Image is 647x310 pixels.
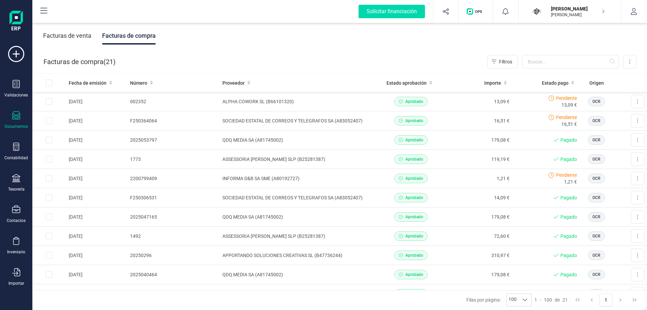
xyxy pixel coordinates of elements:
td: SOCIEDAD ESTATAL DE CORREOS Y TELEGRAFOS SA (A83052407) [220,284,377,304]
span: Aprobado [405,118,423,124]
span: Aprobado [405,233,423,239]
span: OCR [592,156,600,162]
td: 13,09 € [444,92,512,111]
td: [DATE] [66,188,127,207]
td: QDQ MEDIA SA (A81745002) [220,207,377,227]
span: OCR [592,175,600,181]
span: Importe [484,80,501,86]
td: 72,60 € [444,227,512,246]
td: ALPHA COWORK SL (B66101320) [220,92,377,111]
span: Aprobado [405,137,423,143]
div: Facturas de compra ( ) [43,55,116,68]
span: Pendiente [556,172,577,178]
td: QDQ MEDIA SA (A81745002) [220,131,377,150]
button: Filtros [487,55,518,68]
button: Page 1 [599,293,612,306]
div: All items unselected [46,80,53,86]
td: INFORMA D&B SA SME (A80192727) [220,169,377,188]
div: Filas por página: [466,293,532,306]
td: F250364064 [127,111,220,131]
p: [PERSON_NAME] [551,12,605,18]
div: Inventario [7,249,25,255]
span: 1,21 € [564,178,577,185]
button: Solicitar financiación [350,1,433,22]
span: 13,09 € [561,102,577,108]
td: 002352 [127,92,220,111]
button: First Page [571,293,584,306]
span: OCR [592,118,600,124]
span: 16,51 € [561,121,577,128]
div: Importar [8,281,24,286]
td: 1,21 € [444,169,512,188]
td: SOCIEDAD ESTATAL DE CORREOS Y TELEGRAFOS SA (A83052407) [220,111,377,131]
div: Solicitar financiación [359,5,425,18]
div: Row Selected 51edd6df-4e3b-4c72-b93a-397d0899d0f3 [46,252,53,259]
td: [DATE] [66,92,127,111]
span: 100 [544,297,552,303]
button: Next Page [614,293,627,306]
span: Pagado [560,271,577,278]
span: Pendiente [556,114,577,121]
td: [DATE] [66,150,127,169]
span: Estado aprobación [387,80,427,86]
td: 1773 [127,150,220,169]
td: F250225519 [127,284,220,304]
td: 2025053797 [127,131,220,150]
div: Contactos [7,218,26,223]
span: 21 [562,297,568,303]
span: Fecha de emisión [69,80,106,86]
td: 20250296 [127,246,220,265]
td: 2025040464 [127,265,220,284]
td: 16,51 € [444,111,512,131]
span: de [555,297,560,303]
td: 17,72 € [444,284,512,304]
div: Row Selected b24190ac-8465-4e55-b034-f4c689da18b5 [46,98,53,105]
span: Pagado [560,214,577,220]
span: Aprobado [405,272,423,278]
td: 14,09 € [444,188,512,207]
td: 179,08 € [444,265,512,284]
img: JO [529,4,544,19]
div: Facturas de compra [102,27,156,45]
td: 310,97 € [444,246,512,265]
span: OCR [592,272,600,278]
span: Filtros [499,58,512,65]
span: Aprobado [405,252,423,258]
span: Aprobado [405,214,423,220]
div: Row Selected 2076f68a-6897-43a1-8776-2df6403f6e94 [46,271,53,278]
span: Origen [589,80,604,86]
span: Aprobado [405,156,423,162]
div: Row Selected 92566a3a-156b-42e5-a9e4-abdd7a04510b [46,233,53,239]
span: OCR [592,214,600,220]
td: [DATE] [66,131,127,150]
td: 119,19 € [444,150,512,169]
td: 179,08 € [444,131,512,150]
td: [DATE] [66,207,127,227]
td: [DATE] [66,284,127,304]
td: 179,08 € [444,207,512,227]
img: Logo Finanedi [9,11,23,32]
span: OCR [592,252,600,258]
span: Aprobado [405,175,423,181]
div: Row Selected 7cec953c-5375-4c25-824c-2e5899f17946 [46,175,53,182]
span: Pagado [560,156,577,163]
span: Aprobado [405,195,423,201]
td: F250306531 [127,188,220,207]
td: [DATE] [66,111,127,131]
span: OCR [592,195,600,201]
td: 2200799409 [127,169,220,188]
span: OCR [592,98,600,105]
td: [DATE] [66,227,127,246]
td: ASSESSORIA [PERSON_NAME] SLP (B25281387) [220,150,377,169]
td: [DATE] [66,169,127,188]
span: Número [130,80,147,86]
td: QDQ MEDIA SA (A81745002) [220,265,377,284]
span: Proveedor [222,80,245,86]
button: Last Page [628,293,641,306]
div: Row Selected e24b62c5-2856-4884-96fe-b8c4ff2e7ff6 [46,156,53,163]
td: ASSESSORIA [PERSON_NAME] SLP (B25281387) [220,227,377,246]
div: Row Selected 01337e81-7d00-4fbb-a669-6d5cb4958a70 [46,137,53,143]
span: 1 [534,297,537,303]
p: [PERSON_NAME] [551,5,605,12]
img: Logo de OPS [467,8,485,15]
